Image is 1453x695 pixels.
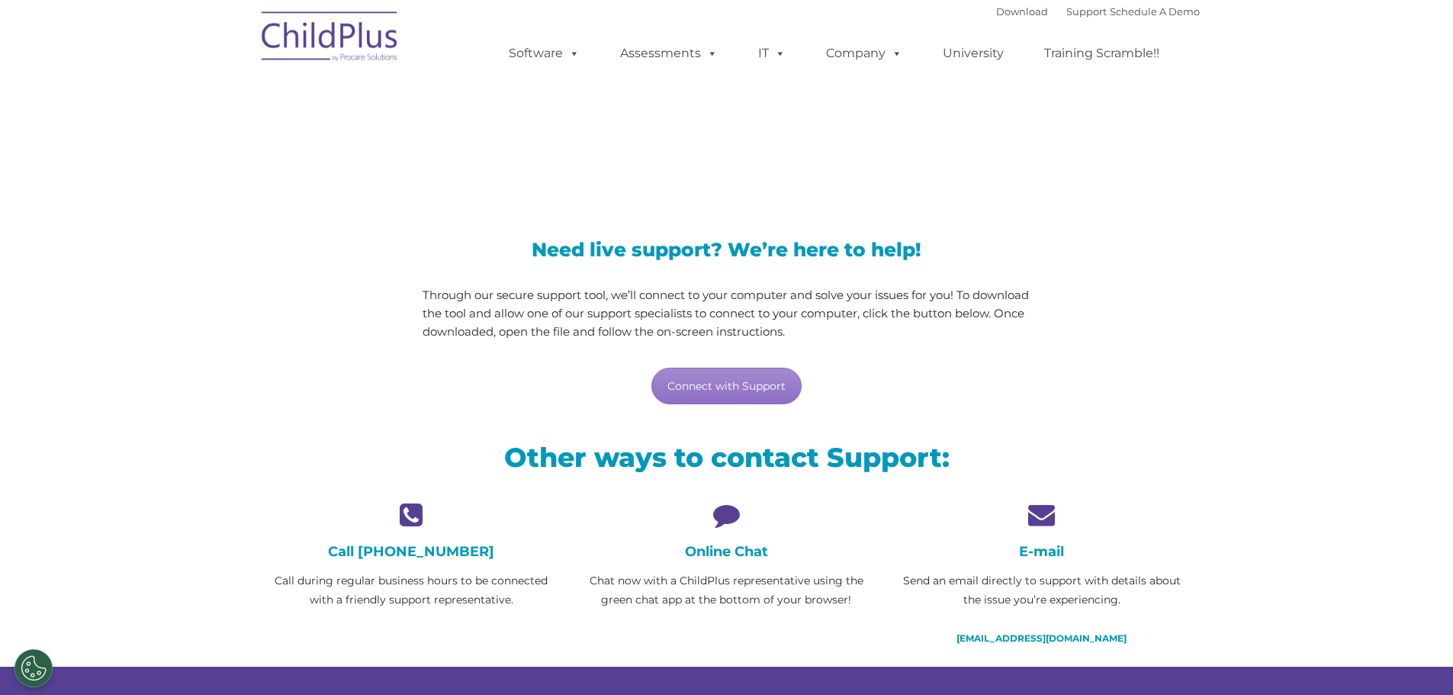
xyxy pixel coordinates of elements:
a: Software [493,38,595,69]
a: Company [811,38,918,69]
a: [EMAIL_ADDRESS][DOMAIN_NAME] [956,632,1127,644]
h4: E-mail [895,543,1188,560]
a: Schedule A Demo [1110,5,1200,18]
h3: Need live support? We’re here to help! [423,240,1030,259]
p: Through our secure support tool, we’ll connect to your computer and solve your issues for you! To... [423,286,1030,341]
a: Training Scramble!! [1029,38,1175,69]
span: LiveSupport with SplashTop [265,110,836,156]
h4: Online Chat [580,543,873,560]
h4: Call [PHONE_NUMBER] [265,543,558,560]
img: ChildPlus by Procare Solutions [254,1,407,77]
button: Cookies Settings [14,649,53,687]
a: University [927,38,1019,69]
p: Send an email directly to support with details about the issue you’re experiencing. [895,571,1188,610]
a: Assessments [605,38,733,69]
a: Download [996,5,1048,18]
font: | [996,5,1200,18]
a: Connect with Support [651,368,802,404]
a: Support [1066,5,1107,18]
p: Call during regular business hours to be connected with a friendly support representative. [265,571,558,610]
p: Chat now with a ChildPlus representative using the green chat app at the bottom of your browser! [580,571,873,610]
a: IT [743,38,801,69]
h2: Other ways to contact Support: [265,440,1188,475]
